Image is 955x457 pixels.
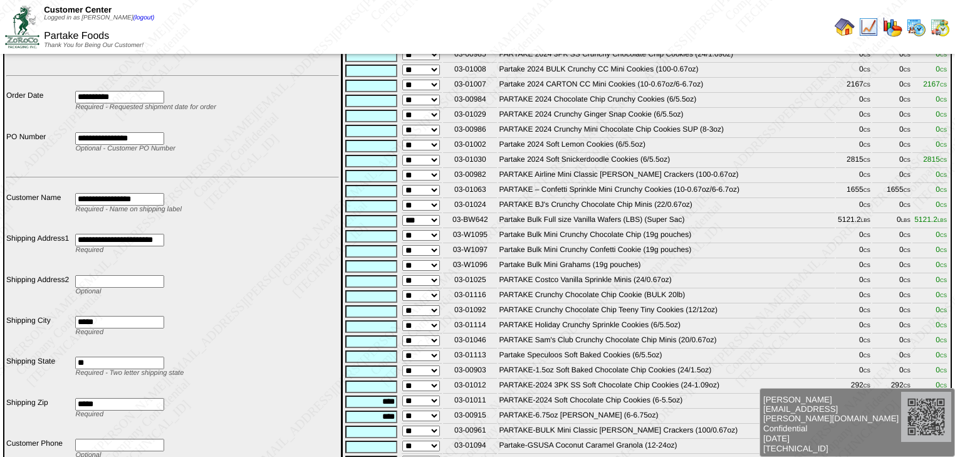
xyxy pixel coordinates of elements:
[836,244,871,258] td: 0
[443,154,497,168] td: 03-01030
[937,218,947,223] span: LBS
[936,230,947,239] span: 0
[836,169,871,183] td: 0
[498,199,834,213] td: PARTAKE BJ's Crunchy Chocolate Chip Minis (22/0.67oz)
[936,95,947,103] span: 0
[864,112,870,118] span: CS
[6,315,73,355] td: Shipping City
[864,383,870,389] span: CS
[443,79,497,93] td: 03-01007
[836,305,871,318] td: 0
[904,308,911,313] span: CS
[904,112,911,118] span: CS
[864,187,870,193] span: CS
[498,305,834,318] td: PARTAKE Crunchy Chocolate Chip Teeny Tiny Cookies (12/12oz)
[498,244,834,258] td: Partake Bulk Mini Crunchy Confetti Cookie (19g pouches)
[836,184,871,198] td: 1655
[940,383,947,389] span: CS
[443,350,497,364] td: 03-01113
[836,199,871,213] td: 0
[44,14,154,21] span: Logged in as [PERSON_NAME]
[443,275,497,288] td: 03-01025
[864,127,870,133] span: CS
[835,17,855,37] img: home.gif
[872,350,911,364] td: 0
[904,353,911,359] span: CS
[936,140,947,149] span: 0
[940,278,947,283] span: CS
[836,320,871,334] td: 0
[864,353,870,359] span: CS
[498,275,834,288] td: PARTAKE Costco Vanilla Sprinkle Minis (24/0.67oz)
[861,218,870,223] span: LBS
[864,308,870,313] span: CS
[872,335,911,349] td: 0
[864,97,870,103] span: CS
[936,200,947,209] span: 0
[44,31,109,41] span: Partake Foods
[498,290,834,303] td: PARTAKE Crunchy Chocolate Chip Cookie (BULK 20lb)
[443,395,497,409] td: 03-01011
[836,139,871,153] td: 0
[864,202,870,208] span: CS
[872,94,911,108] td: 0
[858,17,879,37] img: line_graph.gif
[904,97,911,103] span: CS
[904,127,911,133] span: CS
[940,82,947,88] span: CS
[940,187,947,193] span: CS
[6,356,73,396] td: Shipping State
[498,79,834,93] td: Partake 2024 CARTON CC Mini Cookies (10-0.67oz/6-6.7oz)
[940,97,947,103] span: CS
[940,248,947,253] span: CS
[940,157,947,163] span: CS
[498,425,834,439] td: PARTAKE-BULK Mini Classic [PERSON_NAME] Crackers (100/0.67oz)
[864,293,870,298] span: CS
[443,260,497,273] td: 03-W1096
[904,67,911,73] span: CS
[443,244,497,258] td: 03-W1097
[904,172,911,178] span: CS
[864,233,870,238] span: CS
[836,109,871,123] td: 0
[443,440,497,454] td: 03-01094
[836,275,871,288] td: 0
[882,17,902,37] img: graph.gif
[498,229,834,243] td: Partake Bulk Mini Crunchy Chocolate Chip (19g pouches)
[498,350,834,364] td: Partake Speculoos Soft Baked Cookies (6/5.5oz)
[923,80,947,88] span: 2167
[498,410,834,424] td: PARTAKE-6.75oz [PERSON_NAME] (6-6.75oz)
[940,368,947,374] span: CS
[75,246,103,254] span: Required
[443,109,497,123] td: 03-01029
[443,335,497,349] td: 03-01046
[75,103,216,111] span: Required - Requested shipment date for order
[836,229,871,243] td: 0
[44,5,112,14] span: Customer Center
[872,260,911,273] td: 0
[872,320,911,334] td: 0
[914,215,947,224] span: 5121.2
[498,365,834,379] td: PARTAKE-1.5oz Soft Baked Chocolate Chip Cookies (24/1.5oz)
[864,338,870,344] span: CS
[443,124,497,138] td: 03-00986
[936,350,947,359] span: 0
[936,110,947,118] span: 0
[498,64,834,78] td: Partake 2024 BULK Crunchy CC Mini Cookies (100-0.67oz)
[498,94,834,108] td: PARTAKE 2024 Chocolate Chip Crunchy Cookies (6/5.5oz)
[75,369,184,377] span: Required - Two letter shipping state
[443,229,497,243] td: 03-W1095
[836,124,871,138] td: 0
[498,124,834,138] td: PARTAKE 2024 Crunchy Mini Chocolate Chip Cookies SUP (8-3oz)
[901,218,911,223] span: LBS
[936,185,947,194] span: 0
[940,142,947,148] span: CS
[872,184,911,198] td: 1655
[904,368,911,374] span: CS
[864,278,870,283] span: CS
[443,184,497,198] td: 03-01063
[836,335,871,349] td: 0
[498,395,834,409] td: PARTAKE-2024 Soft Chocolate Chip Cookies (6-5.5oz)
[936,381,947,389] span: 0
[836,380,871,394] td: 292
